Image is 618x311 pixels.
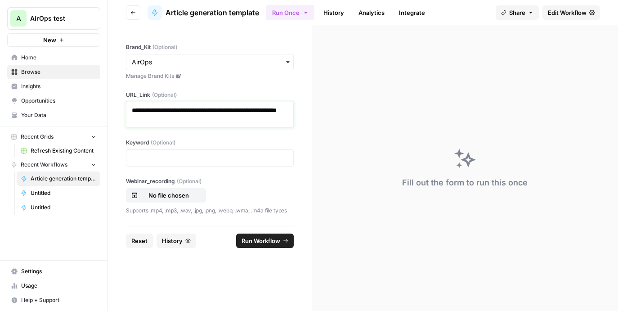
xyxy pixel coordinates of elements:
[318,5,349,20] a: History
[157,234,196,248] button: History
[21,82,96,90] span: Insights
[7,293,100,307] button: Help + Support
[21,296,96,304] span: Help + Support
[43,36,56,45] span: New
[17,186,100,200] a: Untitled
[16,13,21,24] span: A
[148,5,259,20] a: Article generation template
[7,33,100,47] button: New
[126,91,294,99] label: URL_Link
[21,133,54,141] span: Recent Grids
[17,144,100,158] a: Refresh Existing Content
[7,264,100,279] a: Settings
[7,279,100,293] a: Usage
[140,191,197,200] p: No file chosen
[7,158,100,171] button: Recent Workflows
[266,5,314,20] button: Run Once
[548,8,587,17] span: Edit Workflow
[166,7,259,18] span: Article generation template
[394,5,430,20] a: Integrate
[402,176,528,189] div: Fill out the form to run this once
[17,200,100,215] a: Untitled
[31,189,96,197] span: Untitled
[542,5,600,20] a: Edit Workflow
[177,177,202,185] span: (Optional)
[509,8,525,17] span: Share
[126,234,153,248] button: Reset
[131,236,148,245] span: Reset
[126,72,294,80] a: Manage Brand Kits
[21,97,96,105] span: Opportunities
[152,43,177,51] span: (Optional)
[7,7,100,30] button: Workspace: AirOps test
[132,58,288,67] input: AirOps
[152,91,177,99] span: (Optional)
[126,139,294,147] label: Keyword
[21,282,96,290] span: Usage
[7,108,100,122] a: Your Data
[7,130,100,144] button: Recent Grids
[21,111,96,119] span: Your Data
[7,94,100,108] a: Opportunities
[242,236,280,245] span: Run Workflow
[21,68,96,76] span: Browse
[126,188,206,203] button: No file chosen
[21,54,96,62] span: Home
[7,50,100,65] a: Home
[126,43,294,51] label: Brand_Kit
[162,236,183,245] span: History
[31,147,96,155] span: Refresh Existing Content
[353,5,390,20] a: Analytics
[21,267,96,275] span: Settings
[17,171,100,186] a: Article generation template
[30,14,85,23] span: AirOps test
[7,79,100,94] a: Insights
[21,161,67,169] span: Recent Workflows
[151,139,175,147] span: (Optional)
[496,5,539,20] button: Share
[31,175,96,183] span: Article generation template
[31,203,96,212] span: Untitled
[236,234,294,248] button: Run Workflow
[7,65,100,79] a: Browse
[126,177,294,185] label: Webinar_recording
[126,206,294,215] p: Supports .mp4, .mp3, .wav, .jpg, .png, .webp, .wma, .m4a file types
